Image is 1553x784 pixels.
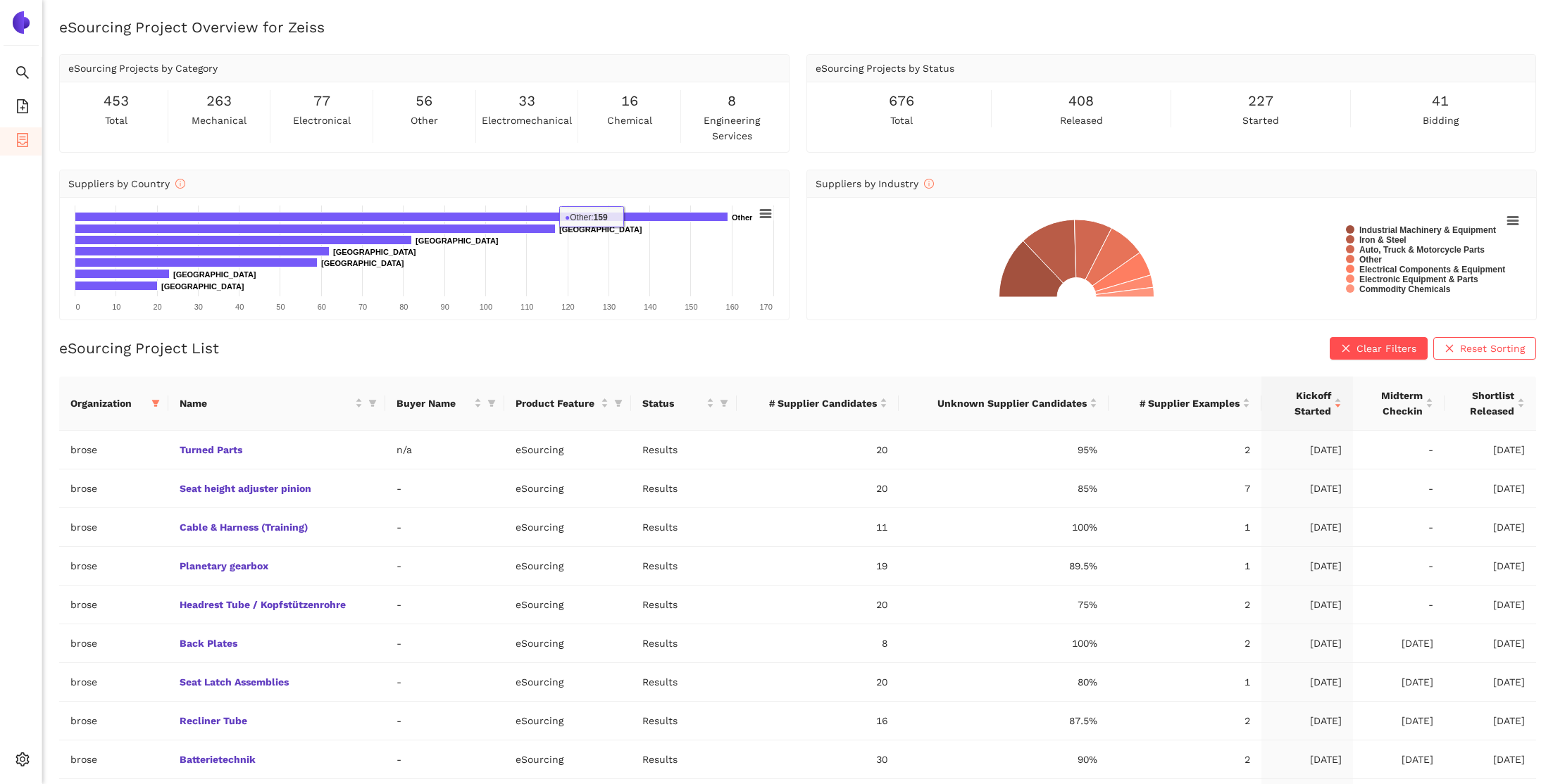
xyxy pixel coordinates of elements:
[1261,663,1353,702] td: [DATE]
[1356,341,1416,356] span: Clear Filters
[1109,469,1261,508] td: 7
[1445,624,1536,663] td: [DATE]
[333,248,416,256] text: [GEOGRAPHIC_DATA]
[631,624,737,663] td: Results
[385,508,504,547] td: -
[59,431,168,469] td: brose
[607,113,652,128] span: chemical
[1353,469,1445,508] td: -
[611,393,625,414] span: filter
[1445,508,1536,547] td: [DATE]
[631,431,737,469] td: Results
[385,547,504,586] td: -
[1109,663,1261,702] td: 1
[1432,90,1449,112] span: 41
[385,431,504,469] td: n/a
[1242,113,1279,128] span: started
[816,63,954,74] span: eSourcing Projects by Status
[385,740,504,779] td: -
[15,128,30,156] span: container
[59,547,168,586] td: brose
[1353,740,1445,779] td: [DATE]
[504,702,631,740] td: eSourcing
[1248,90,1273,112] span: 227
[759,303,772,311] text: 170
[1109,377,1261,431] th: this column's title is # Supplier Examples,this column is sortable
[416,90,432,112] span: 56
[1109,740,1261,779] td: 2
[1353,702,1445,740] td: [DATE]
[737,624,899,663] td: 8
[520,303,533,311] text: 110
[385,377,504,431] th: this column's title is Buyer Name,this column is sortable
[487,399,496,407] span: filter
[899,740,1109,779] td: 90%
[68,63,218,74] span: eSourcing Projects by Category
[621,90,638,112] span: 16
[1109,624,1261,663] td: 2
[899,663,1109,702] td: 80%
[1068,90,1094,112] span: 408
[559,225,642,234] text: [GEOGRAPHIC_DATA]
[1423,113,1459,128] span: bidding
[504,547,631,586] td: eSourcing
[1109,431,1261,469] td: 2
[899,547,1109,586] td: 89.5%
[15,94,30,122] span: file-add
[411,113,438,128] span: other
[1460,341,1525,356] span: Reset Sorting
[235,303,244,311] text: 40
[173,270,256,279] text: [GEOGRAPHIC_DATA]
[899,586,1109,624] td: 75%
[1353,624,1445,663] td: [DATE]
[1109,508,1261,547] td: 1
[1445,663,1536,702] td: [DATE]
[1359,255,1382,265] text: Other
[717,393,731,414] span: filter
[737,469,899,508] td: 20
[504,508,631,547] td: eSourcing
[890,113,913,128] span: total
[175,179,185,189] span: info-circle
[1433,337,1536,360] button: closeReset Sorting
[385,586,504,624] td: -
[685,303,697,311] text: 150
[1445,740,1536,779] td: [DATE]
[737,431,899,469] td: 20
[70,396,146,411] span: Organization
[631,469,737,508] td: Results
[1445,586,1536,624] td: [DATE]
[1353,586,1445,624] td: -
[1359,235,1407,245] text: Iron & Steel
[1353,663,1445,702] td: [DATE]
[603,303,616,311] text: 130
[59,338,219,358] h2: eSourcing Project List
[728,90,736,112] span: 8
[737,508,899,547] td: 11
[504,469,631,508] td: eSourcing
[1456,388,1514,419] span: Shortlist Released
[1445,431,1536,469] td: [DATE]
[899,431,1109,469] td: 95%
[816,178,934,189] span: Suppliers by Industry
[1353,547,1445,586] td: -
[399,303,408,311] text: 80
[105,113,127,128] span: total
[631,377,737,431] th: this column's title is Status,this column is sortable
[1445,547,1536,586] td: [DATE]
[59,469,168,508] td: brose
[75,303,80,311] text: 0
[1353,377,1445,431] th: this column's title is Midterm Checkin,this column is sortable
[889,90,914,112] span: 676
[1109,586,1261,624] td: 2
[737,547,899,586] td: 19
[15,61,30,89] span: search
[504,663,631,702] td: eSourcing
[737,377,899,431] th: this column's title is # Supplier Candidates,this column is sortable
[1273,388,1331,419] span: Kickoff Started
[899,469,1109,508] td: 85%
[1261,469,1353,508] td: [DATE]
[1445,702,1536,740] td: [DATE]
[10,11,32,34] img: Logo
[1359,284,1451,294] text: Commodity Chemicals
